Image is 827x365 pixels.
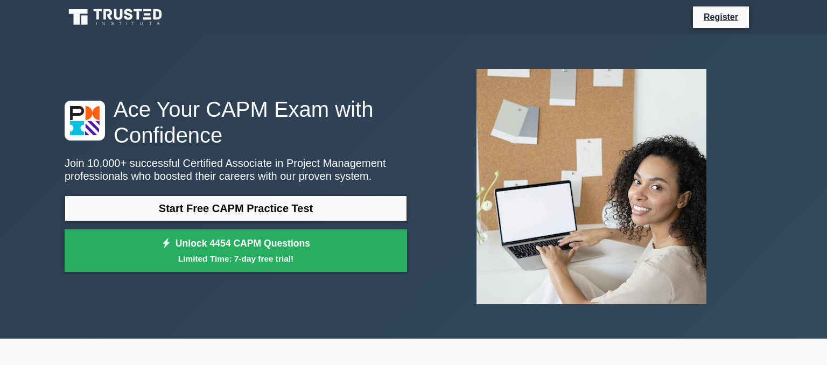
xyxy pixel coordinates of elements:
a: Register [697,10,745,24]
a: Start Free CAPM Practice Test [65,195,407,221]
p: Join 10,000+ successful Certified Associate in Project Management professionals who boosted their... [65,157,407,182]
small: Limited Time: 7-day free trial! [78,252,394,265]
h1: Ace Your CAPM Exam with Confidence [65,96,407,148]
a: Unlock 4454 CAPM QuestionsLimited Time: 7-day free trial! [65,229,407,272]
